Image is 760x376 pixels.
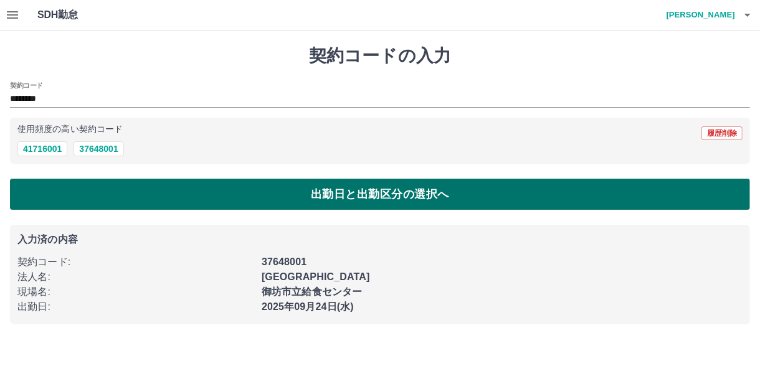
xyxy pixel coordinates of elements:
p: 契約コード : [17,255,254,270]
p: 法人名 : [17,270,254,284]
b: 2025年09月24日(水) [262,301,354,312]
button: 出勤日と出勤区分の選択へ [10,179,750,210]
p: 入力済の内容 [17,235,743,245]
h1: 契約コードの入力 [10,45,750,67]
p: 出勤日 : [17,299,254,314]
button: 41716001 [17,141,67,156]
button: 履歴削除 [701,126,743,140]
p: 現場名 : [17,284,254,299]
b: [GEOGRAPHIC_DATA] [262,271,370,282]
b: 御坊市立給食センター [262,286,363,297]
p: 使用頻度の高い契約コード [17,125,123,134]
h2: 契約コード [10,80,43,90]
button: 37648001 [74,141,123,156]
b: 37648001 [262,256,306,267]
